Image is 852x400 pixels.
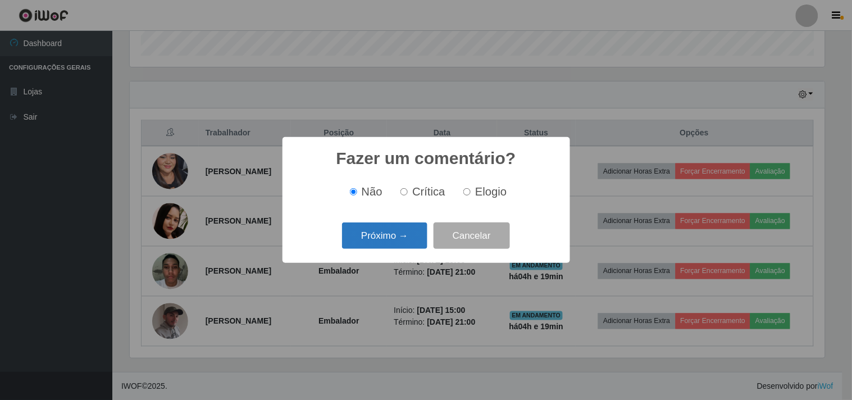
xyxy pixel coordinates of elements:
[475,185,507,198] span: Elogio
[342,222,427,249] button: Próximo →
[350,188,357,196] input: Não
[412,185,445,198] span: Crítica
[336,148,516,169] h2: Fazer um comentário?
[434,222,510,249] button: Cancelar
[463,188,471,196] input: Elogio
[400,188,408,196] input: Crítica
[362,185,382,198] span: Não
